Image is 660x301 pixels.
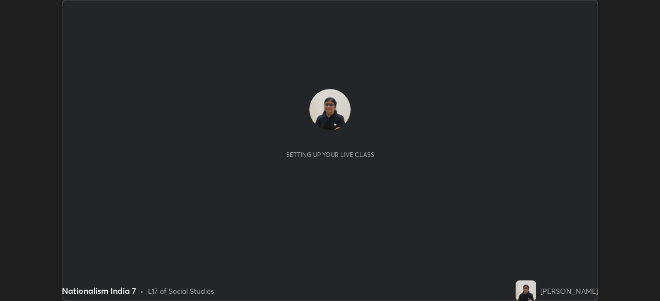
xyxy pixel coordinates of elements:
[62,285,136,297] div: Nationalism India 7
[540,286,598,296] div: [PERSON_NAME]
[309,89,351,130] img: 7d1f9588fa604289beb23df1a9a09d2f.jpg
[286,151,374,158] div: Setting up your live class
[516,280,536,301] img: 7d1f9588fa604289beb23df1a9a09d2f.jpg
[140,286,144,296] div: •
[148,286,214,296] div: L17 of Social Studies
